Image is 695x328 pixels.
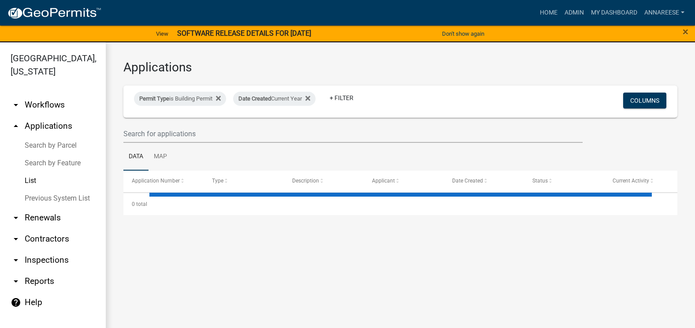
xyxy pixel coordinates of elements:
[623,93,666,108] button: Columns
[283,171,364,192] datatable-header-cell: Description
[364,171,444,192] datatable-header-cell: Applicant
[11,297,21,308] i: help
[123,60,677,75] h3: Applications
[134,92,226,106] div: is Building Permit
[536,4,561,21] a: Home
[323,90,361,106] a: + Filter
[604,171,684,192] datatable-header-cell: Current Activity
[123,193,677,215] div: 0 total
[139,95,169,102] span: Permit Type
[561,4,587,21] a: Admin
[238,95,271,102] span: Date Created
[11,255,21,265] i: arrow_drop_down
[372,178,395,184] span: Applicant
[612,178,649,184] span: Current Activity
[452,178,483,184] span: Date Created
[683,26,688,38] span: ×
[233,92,316,106] div: Current Year
[149,143,172,171] a: Map
[123,125,583,143] input: Search for applications
[123,143,149,171] a: Data
[11,276,21,287] i: arrow_drop_down
[204,171,284,192] datatable-header-cell: Type
[177,29,311,37] strong: SOFTWARE RELEASE DETAILS FOR [DATE]
[11,212,21,223] i: arrow_drop_down
[123,171,204,192] datatable-header-cell: Application Number
[641,4,688,21] a: annareese
[11,121,21,131] i: arrow_drop_up
[444,171,524,192] datatable-header-cell: Date Created
[152,26,172,41] a: View
[587,4,641,21] a: My Dashboard
[683,26,688,37] button: Close
[212,178,223,184] span: Type
[524,171,604,192] datatable-header-cell: Status
[11,100,21,110] i: arrow_drop_down
[11,234,21,244] i: arrow_drop_down
[132,178,180,184] span: Application Number
[292,178,319,184] span: Description
[439,26,488,41] button: Don't show again
[532,178,548,184] span: Status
